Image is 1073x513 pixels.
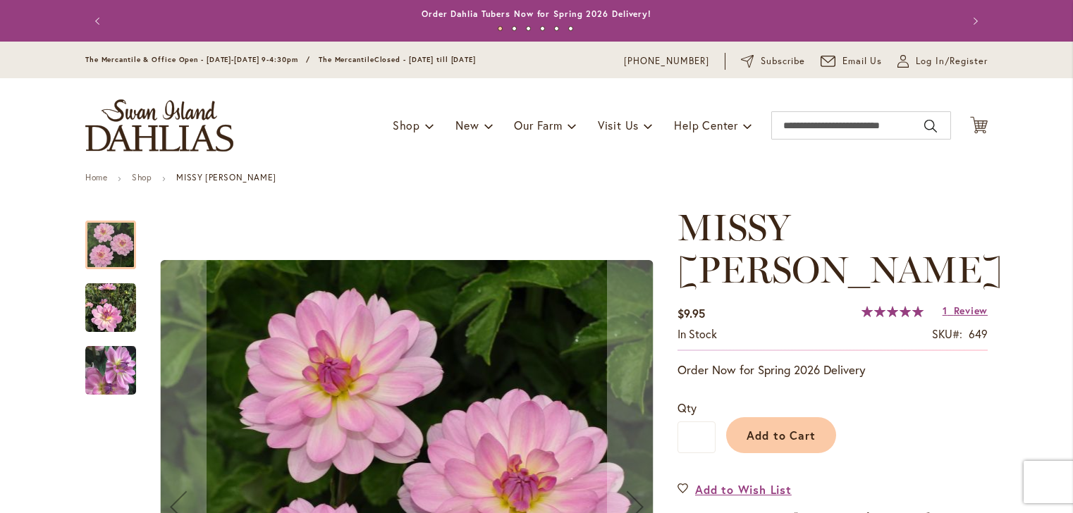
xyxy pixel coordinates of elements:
span: Email Us [842,54,883,68]
span: Log In/Register [916,54,988,68]
div: 100% [862,306,924,317]
span: Visit Us [598,118,639,132]
a: Shop [132,172,152,183]
button: Add to Cart [726,417,836,453]
button: 5 of 6 [554,26,559,31]
span: Qty [677,400,697,415]
div: MISSY SUE [85,332,136,395]
span: $9.95 [677,306,705,321]
span: Add to Cart [747,428,816,443]
button: 6 of 6 [568,26,573,31]
div: MISSY SUE [85,206,150,269]
button: Next [959,7,988,35]
span: MISSY [PERSON_NAME] [677,205,1003,292]
button: 2 of 6 [512,26,517,31]
a: Email Us [821,54,883,68]
button: 4 of 6 [540,26,545,31]
div: Availability [677,326,717,342]
span: Subscribe [761,54,805,68]
div: 649 [969,326,988,342]
span: Closed - [DATE] till [DATE] [374,55,476,64]
iframe: Launch Accessibility Center [11,463,50,502]
span: New [455,118,479,132]
a: Home [85,172,107,183]
span: Shop [393,118,420,132]
img: MISSY SUE [85,283,136,333]
span: 1 [943,304,948,317]
button: Previous [85,7,114,35]
span: The Mercantile & Office Open - [DATE]-[DATE] 9-4:30pm / The Mercantile [85,55,374,64]
a: 1 Review [943,304,988,317]
strong: MISSY [PERSON_NAME] [176,172,276,183]
button: 3 of 6 [526,26,531,31]
a: store logo [85,99,233,152]
span: In stock [677,326,717,341]
img: MISSY SUE [85,344,136,396]
p: Order Now for Spring 2026 Delivery [677,361,988,378]
a: Log In/Register [897,54,988,68]
a: Subscribe [741,54,805,68]
span: Help Center [674,118,738,132]
span: Our Farm [514,118,562,132]
a: Order Dahlia Tubers Now for Spring 2026 Delivery! [422,8,651,19]
div: MISSY SUE [85,269,150,332]
button: 1 of 6 [498,26,503,31]
a: [PHONE_NUMBER] [624,54,709,68]
strong: SKU [932,326,962,341]
span: Review [954,304,988,317]
a: Add to Wish List [677,481,792,497]
span: Add to Wish List [695,481,792,497]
